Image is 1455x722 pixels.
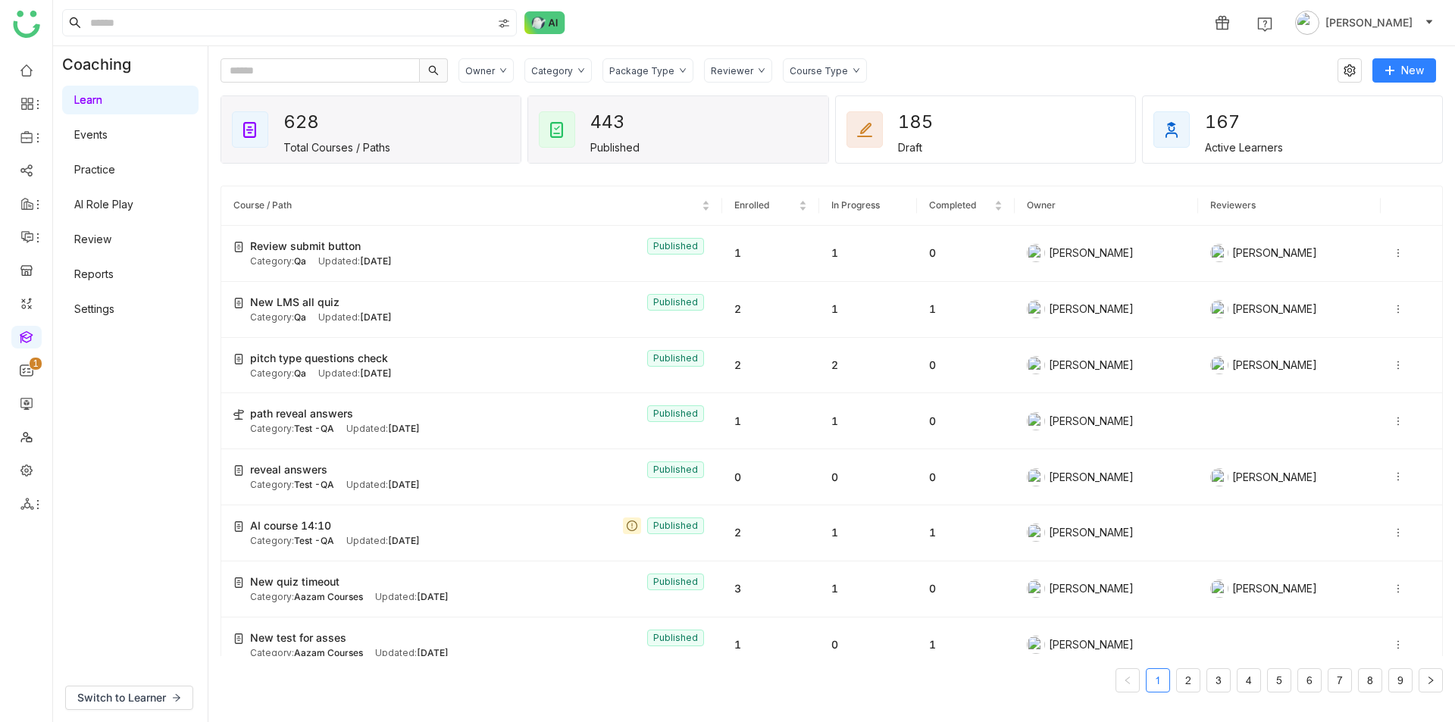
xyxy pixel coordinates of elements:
[647,517,704,534] nz-tag: Published
[1389,669,1412,692] a: 9
[1207,669,1230,692] a: 3
[722,449,820,505] td: 0
[250,422,334,436] div: Category:
[1027,412,1186,430] div: [PERSON_NAME]
[294,255,306,267] span: Qa
[318,311,392,325] div: Updated:
[1210,580,1369,598] div: [PERSON_NAME]
[1027,412,1045,430] img: 684a9b22de261c4b36a3d00f
[375,590,449,605] div: Updated:
[233,199,292,211] span: Course / Path
[1210,468,1228,486] img: 684a9b22de261c4b36a3d00f
[819,282,917,338] td: 1
[722,561,820,617] td: 3
[294,423,334,434] span: Test -QA
[233,409,244,420] img: create-new-path.svg
[250,238,361,255] span: Review submit button
[1210,300,1228,318] img: 684a9aedde261c4b36a3ced9
[647,294,704,311] nz-tag: Published
[241,120,259,139] img: total_courses.svg
[856,120,874,139] img: draft_courses.svg
[1027,468,1186,486] div: [PERSON_NAME]
[13,11,40,38] img: logo
[1027,300,1186,318] div: [PERSON_NAME]
[388,479,420,490] span: [DATE]
[1328,669,1351,692] a: 7
[531,65,573,77] div: Category
[1210,199,1256,211] span: Reviewers
[53,46,154,83] div: Coaching
[318,367,392,381] div: Updated:
[465,65,495,77] div: Owner
[819,449,917,505] td: 0
[1027,636,1186,654] div: [PERSON_NAME]
[1115,668,1140,692] button: Previous Page
[1206,668,1231,692] li: 3
[1027,244,1186,262] div: [PERSON_NAME]
[647,630,704,646] nz-tag: Published
[65,686,193,710] button: Switch to Learner
[1210,468,1369,486] div: [PERSON_NAME]
[1027,636,1045,654] img: 684a9b6bde261c4b36a3d2e3
[647,350,704,367] nz-tag: Published
[360,311,392,323] span: [DATE]
[250,517,331,534] span: AI course 14:10
[917,393,1015,449] td: 0
[1162,120,1181,139] img: active_learners.svg
[250,294,339,311] span: New LMS all quiz
[819,338,917,394] td: 2
[1210,356,1228,374] img: 684a9aedde261c4b36a3ced9
[1401,62,1424,79] span: New
[250,461,327,478] span: reveal answers
[1027,300,1045,318] img: 684a9aedde261c4b36a3ced9
[1210,580,1228,598] img: 684a9b6bde261c4b36a3d2e3
[1372,58,1436,83] button: New
[819,617,917,674] td: 0
[898,106,953,138] div: 185
[250,311,306,325] div: Category:
[1027,524,1045,542] img: 684a9b22de261c4b36a3d00f
[917,617,1015,674] td: 1
[1027,356,1186,374] div: [PERSON_NAME]
[711,65,753,77] div: Reviewer
[283,106,338,138] div: 628
[929,199,976,211] span: Completed
[1268,669,1291,692] a: 5
[250,478,334,492] div: Category:
[722,226,820,282] td: 1
[609,65,674,77] div: Package Type
[917,226,1015,282] td: 0
[1027,524,1186,542] div: [PERSON_NAME]
[1210,356,1369,374] div: [PERSON_NAME]
[1237,668,1261,692] li: 4
[819,561,917,617] td: 1
[77,689,166,706] span: Switch to Learner
[1210,244,1369,262] div: [PERSON_NAME]
[360,255,392,267] span: [DATE]
[346,422,420,436] div: Updated:
[1297,668,1322,692] li: 6
[1419,668,1443,692] li: Next Page
[1027,580,1045,598] img: 684a9b6bde261c4b36a3d2e3
[250,534,334,549] div: Category:
[1146,668,1170,692] li: 1
[524,11,565,34] img: ask-buddy-normal.svg
[388,423,420,434] span: [DATE]
[917,282,1015,338] td: 1
[74,233,111,245] a: Review
[388,535,420,546] span: [DATE]
[917,338,1015,394] td: 0
[1027,580,1186,598] div: [PERSON_NAME]
[898,141,922,154] div: Draft
[1147,669,1169,692] a: 1
[250,255,306,269] div: Category:
[819,505,917,561] td: 1
[722,282,820,338] td: 2
[647,405,704,422] nz-tag: Published
[74,198,133,211] a: AI Role Play
[1205,141,1283,154] div: Active Learners
[1205,106,1259,138] div: 167
[318,255,392,269] div: Updated:
[346,534,420,549] div: Updated:
[590,106,645,138] div: 443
